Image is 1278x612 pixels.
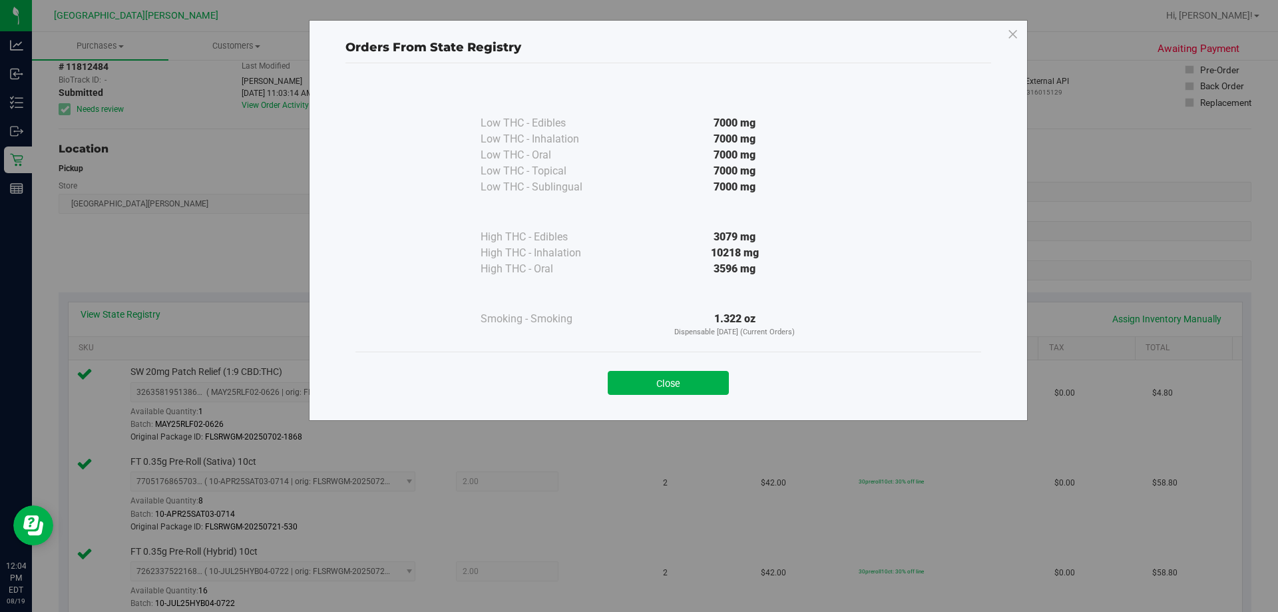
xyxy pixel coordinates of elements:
div: High THC - Oral [481,261,614,277]
div: Low THC - Topical [481,163,614,179]
div: 7000 mg [614,163,856,179]
div: Low THC - Sublingual [481,179,614,195]
iframe: Resource center [13,505,53,545]
div: Low THC - Oral [481,147,614,163]
div: High THC - Edibles [481,229,614,245]
div: 3079 mg [614,229,856,245]
div: 7000 mg [614,131,856,147]
span: Orders From State Registry [345,40,521,55]
div: Smoking - Smoking [481,311,614,327]
div: 7000 mg [614,179,856,195]
div: Low THC - Inhalation [481,131,614,147]
p: Dispensable [DATE] (Current Orders) [614,327,856,338]
div: 10218 mg [614,245,856,261]
div: 1.322 oz [614,311,856,338]
div: High THC - Inhalation [481,245,614,261]
div: 7000 mg [614,115,856,131]
div: Low THC - Edibles [481,115,614,131]
div: 7000 mg [614,147,856,163]
button: Close [608,371,729,395]
div: 3596 mg [614,261,856,277]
